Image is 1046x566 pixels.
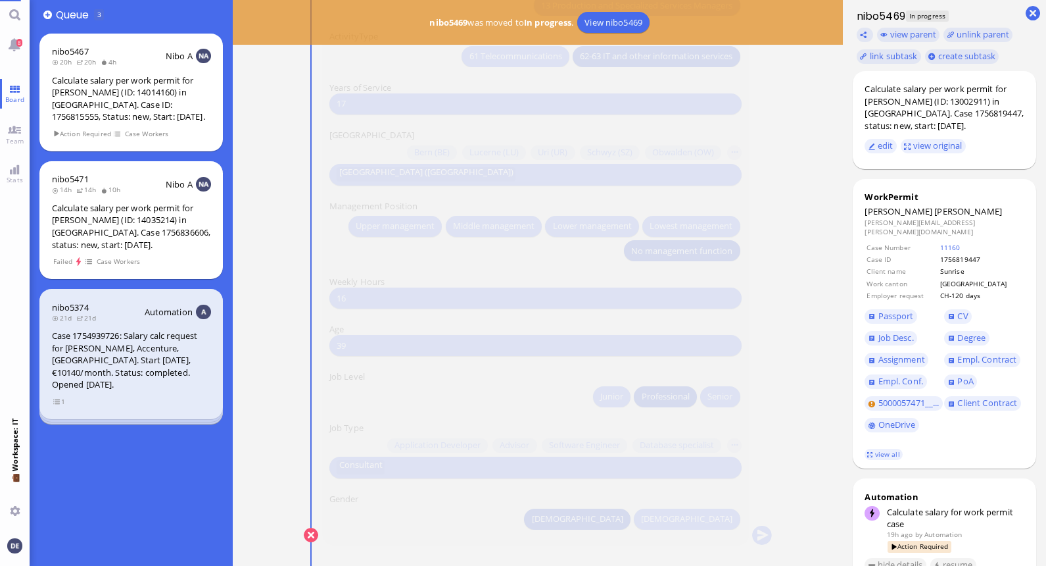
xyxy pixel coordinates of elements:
button: Lowest management [642,216,740,237]
span: 💼 Workspace: IT [10,471,20,501]
div: Calculate salary for work permit case [887,506,1024,530]
span: 10h [101,185,125,194]
span: Job Level [329,371,364,382]
button: No management function [624,240,740,261]
button: 62-63 IT and other information services [573,46,740,67]
span: Software Engineer [549,441,620,451]
span: Nibo A [166,178,193,190]
a: 11160 [940,243,961,252]
span: Action Required [53,128,112,140]
span: Passport [878,310,914,322]
td: Sunrise [939,266,1023,276]
img: Aut [196,305,210,319]
span: Job Type [329,422,363,434]
span: 21d [52,313,76,322]
a: Degree [944,331,989,346]
button: unlink parent [943,28,1013,42]
button: Database specialist [632,438,721,453]
span: CV [957,310,968,322]
task-group-action-menu: link subtask [857,49,921,64]
span: 62-63 IT and other information services [580,49,732,63]
dd: [PERSON_NAME][EMAIL_ADDRESS][PERSON_NAME][DOMAIN_NAME] [865,218,1024,237]
button: Lower management [545,216,638,237]
span: Uri (UR) [538,148,567,159]
button: create subtask [925,49,999,64]
td: Employer request [866,290,938,301]
button: Bern (BE) [407,145,457,160]
span: Years of Service [329,82,391,93]
span: Client Contract [957,397,1017,409]
span: 14h [52,185,76,194]
span: [DEMOGRAPHIC_DATA] [531,512,623,526]
b: In progress [524,16,571,28]
span: [PERSON_NAME] [934,205,1002,217]
span: was moved to . [426,16,577,28]
div: Calculate salary per work permit for [PERSON_NAME] (ID: 14014160) in [GEOGRAPHIC_DATA]. Case ID: ... [52,74,211,123]
img: You [7,538,22,553]
a: nibo5471 [52,173,89,185]
span: 21d [76,313,101,322]
span: Empl. Contract [957,353,1016,365]
div: Calculate salary per work permit for [PERSON_NAME] (ID: 14035214) in [GEOGRAPHIC_DATA]. Case 1756... [52,202,211,251]
span: Automation [145,306,193,318]
div: WorkPermit [865,191,1024,203]
h1: nibo5469 [853,9,905,24]
span: Case Workers [96,256,141,267]
span: Upper management [356,219,435,233]
span: Empl. Conf. [878,375,923,387]
span: In progress [906,11,948,22]
a: Client Contract [944,396,1021,411]
button: Copy ticket nibo5469 link to clipboard [857,28,874,42]
a: 5000057471__... [865,396,943,411]
button: Cancel [304,528,318,542]
a: nibo5467 [52,45,89,57]
span: Queue [56,7,93,22]
span: Middle management [452,219,534,233]
span: view 1 items [53,396,66,407]
button: [GEOGRAPHIC_DATA] ([GEOGRAPHIC_DATA]) [337,168,515,182]
span: PoA [957,375,973,387]
img: NA [196,49,210,63]
span: Management Position [329,200,417,212]
span: Obwalden (OW) [652,148,713,159]
a: CV [944,309,972,324]
span: Senior [707,390,732,404]
span: Degree [957,332,986,344]
button: Add [43,11,52,19]
span: Gender [329,493,358,505]
span: [GEOGRAPHIC_DATA] [329,129,414,141]
a: View nibo5469 [577,12,650,33]
td: Case ID [866,254,938,265]
span: Nibo A [166,50,193,62]
button: Schwyz (SZ) [580,145,640,160]
span: [DEMOGRAPHIC_DATA] [641,512,732,526]
span: Board [2,95,28,104]
button: [DEMOGRAPHIC_DATA] [524,509,630,530]
td: 1756819447 [939,254,1023,265]
span: Professional [641,390,689,404]
button: Lucerne (LU) [462,145,525,160]
span: 61 Telecommunications [469,49,561,63]
span: automation@bluelakelegal.com [924,530,962,539]
span: 20h [76,57,101,66]
span: 8 [16,39,22,47]
span: Team [3,136,28,145]
span: Junior [600,390,623,404]
button: view parent [877,28,940,42]
span: 4h [101,57,121,66]
span: 19h ago [887,530,913,539]
span: Action Required [888,541,951,552]
span: 5000057471__... [878,397,939,409]
span: [PERSON_NAME] [865,205,932,217]
button: view original [901,139,966,153]
button: Upper management [348,216,441,237]
div: Case 1754939726: Salary calc request for [PERSON_NAME], Accenture, [GEOGRAPHIC_DATA]. Start [DATE... [52,330,211,391]
button: Application Developer [387,438,487,453]
button: edit [865,139,897,153]
span: Consultant [339,461,382,475]
td: Client name [866,266,938,276]
button: Senior [700,386,740,407]
span: Failed [53,256,73,267]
